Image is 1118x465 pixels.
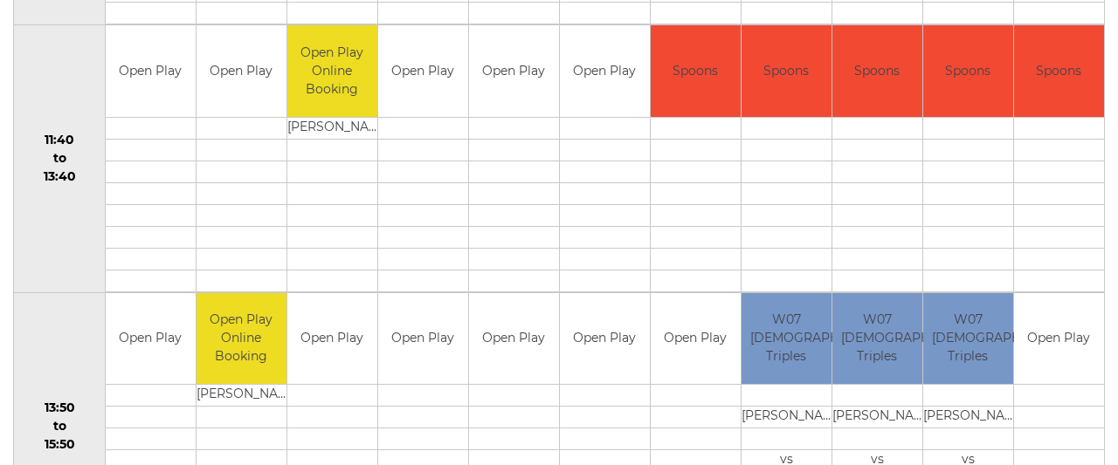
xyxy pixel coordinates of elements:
[287,25,377,117] td: Open Play Online Booking
[923,407,1013,428] td: [PERSON_NAME]
[742,407,832,428] td: [PERSON_NAME]
[742,25,832,117] td: Spoons
[106,293,196,385] td: Open Play
[14,25,106,293] td: 11:40 to 13:40
[923,25,1013,117] td: Spoons
[651,293,741,385] td: Open Play
[287,117,377,139] td: [PERSON_NAME]
[197,385,286,407] td: [PERSON_NAME]
[832,25,922,117] td: Spoons
[469,25,559,117] td: Open Play
[469,293,559,385] td: Open Play
[197,25,286,117] td: Open Play
[832,407,922,428] td: [PERSON_NAME]
[651,25,741,117] td: Spoons
[1014,25,1104,117] td: Spoons
[378,293,468,385] td: Open Play
[560,25,650,117] td: Open Play
[560,293,650,385] td: Open Play
[832,293,922,385] td: W07 [DEMOGRAPHIC_DATA] Triples
[378,25,468,117] td: Open Play
[287,293,377,385] td: Open Play
[1014,293,1104,385] td: Open Play
[742,293,832,385] td: W07 [DEMOGRAPHIC_DATA] Triples
[197,293,286,385] td: Open Play Online Booking
[106,25,196,117] td: Open Play
[923,293,1013,385] td: W07 [DEMOGRAPHIC_DATA] Triples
